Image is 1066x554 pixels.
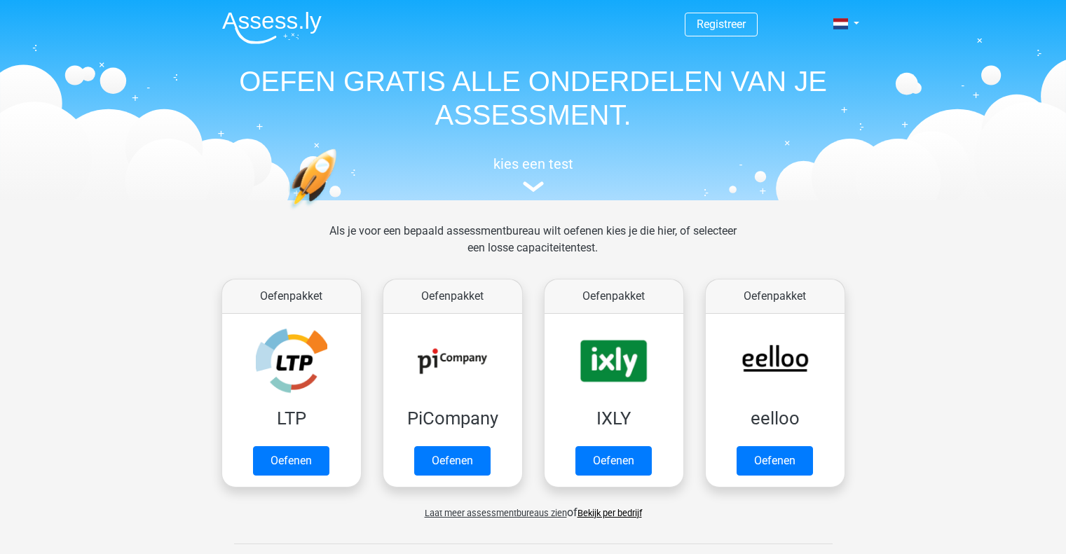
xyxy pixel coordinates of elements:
a: kies een test [211,155,856,193]
div: of [211,493,856,521]
span: Laat meer assessmentbureaus zien [425,508,567,518]
h5: kies een test [211,155,856,172]
div: Als je voor een bepaald assessmentbureau wilt oefenen kies je die hier, of selecteer een losse ca... [318,223,748,273]
a: Oefenen [575,446,652,476]
img: Assessly [222,11,322,44]
a: Oefenen [414,446,491,476]
h1: OEFEN GRATIS ALLE ONDERDELEN VAN JE ASSESSMENT. [211,64,856,132]
a: Oefenen [253,446,329,476]
img: oefenen [288,148,391,275]
a: Oefenen [737,446,813,476]
a: Bekijk per bedrijf [578,508,642,518]
img: assessment [523,181,544,192]
a: Registreer [697,18,746,31]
